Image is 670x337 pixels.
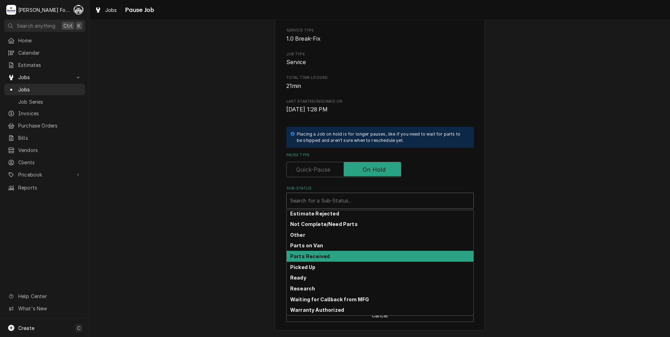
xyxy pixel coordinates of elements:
[92,4,120,16] a: Jobs
[286,83,301,89] span: 21min
[286,28,474,33] span: Service Type
[18,110,82,117] span: Invoices
[63,22,73,29] span: Ctrl
[6,5,16,15] div: Marshall Food Equipment Service's Avatar
[18,305,81,312] span: What's New
[286,99,474,114] div: Last Started/Resumed On
[74,5,83,15] div: Chris Murphy (103)'s Avatar
[286,105,474,114] span: Last Started/Resumed On
[286,35,474,43] span: Service Type
[286,82,474,90] span: Total Time Logged
[290,307,344,313] strong: Warranty Authorized
[286,99,474,104] span: Last Started/Resumed On
[4,169,85,180] a: Go to Pricebook
[286,152,474,158] label: Pause Type
[290,211,339,216] strong: Estimate Rejected
[4,35,85,46] a: Home
[286,152,474,177] div: Pause Type
[18,171,71,178] span: Pricebook
[18,122,82,129] span: Purchase Orders
[18,134,82,142] span: Bills
[290,264,315,270] strong: Picked Up
[4,96,85,108] a: Job Series
[18,184,82,191] span: Reports
[77,324,81,332] span: C
[18,37,82,44] span: Home
[4,108,85,119] a: Invoices
[4,47,85,59] a: Calendar
[4,132,85,144] a: Bills
[290,275,306,281] strong: Ready
[18,293,81,300] span: Help Center
[290,286,315,291] strong: Research
[286,106,328,113] span: [DATE] 1:28 PM
[4,144,85,156] a: Vendors
[286,28,474,43] div: Service Type
[18,74,71,81] span: Jobs
[4,20,85,32] button: Search anythingCtrlK
[286,51,474,57] span: Job Type
[286,75,474,81] span: Total Time Logged
[77,22,81,29] span: K
[6,5,16,15] div: M
[18,61,82,69] span: Estimates
[286,186,474,191] label: Sub-Status
[18,325,34,331] span: Create
[17,22,55,29] span: Search anything
[286,51,474,67] div: Job Type
[286,59,306,66] span: Service
[4,120,85,131] a: Purchase Orders
[290,253,330,259] strong: Parts Received
[4,303,85,314] a: Go to What's New
[18,86,82,93] span: Jobs
[297,131,467,144] div: Placing a Job on hold is for longer pauses, like if you need to wait for parts to be shipped and ...
[105,6,117,14] span: Jobs
[123,5,154,15] span: Pause Job
[286,35,321,42] span: 1.0 Break-Fix
[286,75,474,90] div: Total Time Logged
[74,5,83,15] div: C(
[290,296,369,302] strong: Waiting for Callback from MFG
[290,221,358,227] strong: Not Complete/Need Parts
[286,309,474,322] button: Cancel
[4,71,85,83] a: Go to Jobs
[4,59,85,71] a: Estimates
[290,242,323,248] strong: Parts on Van
[18,6,70,14] div: [PERSON_NAME] Food Equipment Service
[18,146,82,154] span: Vendors
[4,182,85,193] a: Reports
[18,159,82,166] span: Clients
[286,186,474,208] div: Sub-Status
[4,290,85,302] a: Go to Help Center
[18,49,82,56] span: Calendar
[290,232,305,238] strong: Other
[4,157,85,168] a: Clients
[286,58,474,67] span: Job Type
[18,98,82,105] span: Job Series
[4,84,85,95] a: Jobs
